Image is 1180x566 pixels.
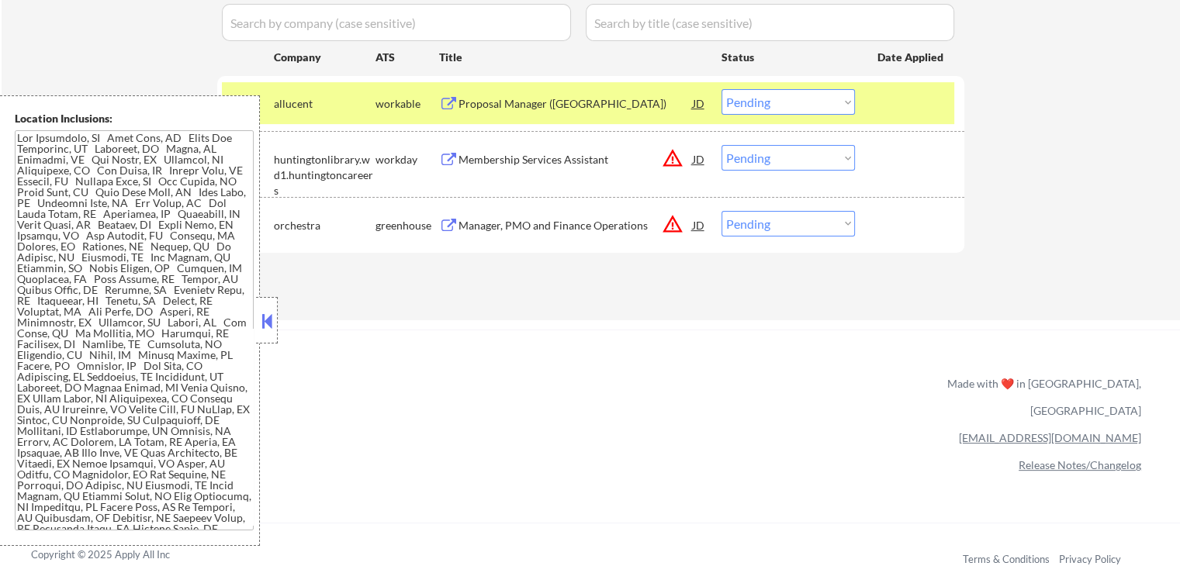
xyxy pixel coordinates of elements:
[959,431,1141,444] a: [EMAIL_ADDRESS][DOMAIN_NAME]
[691,211,707,239] div: JD
[586,4,954,41] input: Search by title (case sensitive)
[274,218,375,233] div: orchestra
[222,4,571,41] input: Search by company (case sensitive)
[375,218,439,233] div: greenhouse
[31,392,623,408] a: Refer & earn free applications 👯‍♀️
[459,152,693,167] div: Membership Services Assistant
[1059,553,1121,565] a: Privacy Policy
[691,89,707,117] div: JD
[15,111,254,126] div: Location Inclusions:
[274,50,375,65] div: Company
[439,50,707,65] div: Title
[1019,458,1141,471] a: Release Notes/Changelog
[691,145,707,173] div: JD
[721,43,855,71] div: Status
[662,147,683,169] button: warning_amber
[963,553,1050,565] a: Terms & Conditions
[375,50,439,65] div: ATS
[941,370,1141,424] div: Made with ❤️ in [GEOGRAPHIC_DATA], [GEOGRAPHIC_DATA]
[877,50,946,65] div: Date Applied
[31,547,209,563] div: Copyright © 2025 Apply All Inc
[662,213,683,235] button: warning_amber
[459,218,693,233] div: Manager, PMO and Finance Operations
[459,96,693,112] div: Proposal Manager ([GEOGRAPHIC_DATA])
[375,152,439,167] div: workday
[375,96,439,112] div: workable
[274,152,375,198] div: huntingtonlibrary.wd1.huntingtoncareers
[274,96,375,112] div: allucent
